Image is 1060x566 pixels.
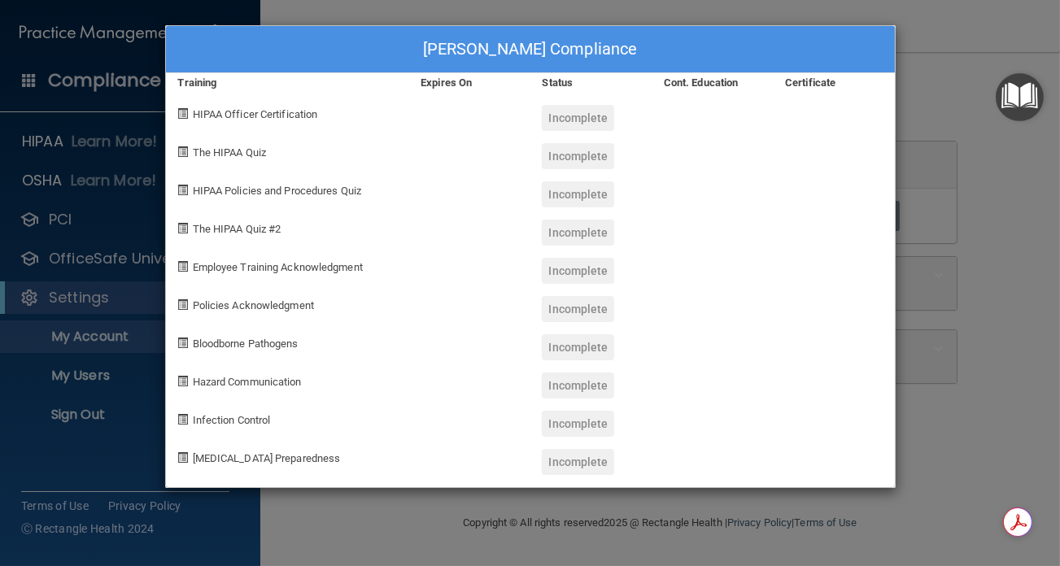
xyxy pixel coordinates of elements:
[166,73,409,93] div: Training
[542,258,614,284] div: Incomplete
[193,452,341,464] span: [MEDICAL_DATA] Preparedness
[193,376,302,388] span: Hazard Communication
[773,73,894,93] div: Certificate
[530,73,651,93] div: Status
[193,146,266,159] span: The HIPAA Quiz
[193,337,299,350] span: Bloodborne Pathogens
[193,108,318,120] span: HIPAA Officer Certification
[193,185,361,197] span: HIPAA Policies and Procedures Quiz
[542,105,614,131] div: Incomplete
[542,220,614,246] div: Incomplete
[979,454,1040,516] iframe: Drift Widget Chat Controller
[542,372,614,398] div: Incomplete
[193,223,281,235] span: The HIPAA Quiz #2
[166,26,895,73] div: [PERSON_NAME] Compliance
[542,411,614,437] div: Incomplete
[193,261,363,273] span: Employee Training Acknowledgment
[542,334,614,360] div: Incomplete
[996,73,1044,121] button: Open Resource Center
[542,143,614,169] div: Incomplete
[193,414,271,426] span: Infection Control
[408,73,530,93] div: Expires On
[193,299,314,311] span: Policies Acknowledgment
[542,296,614,322] div: Incomplete
[542,449,614,475] div: Incomplete
[542,181,614,207] div: Incomplete
[652,73,773,93] div: Cont. Education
